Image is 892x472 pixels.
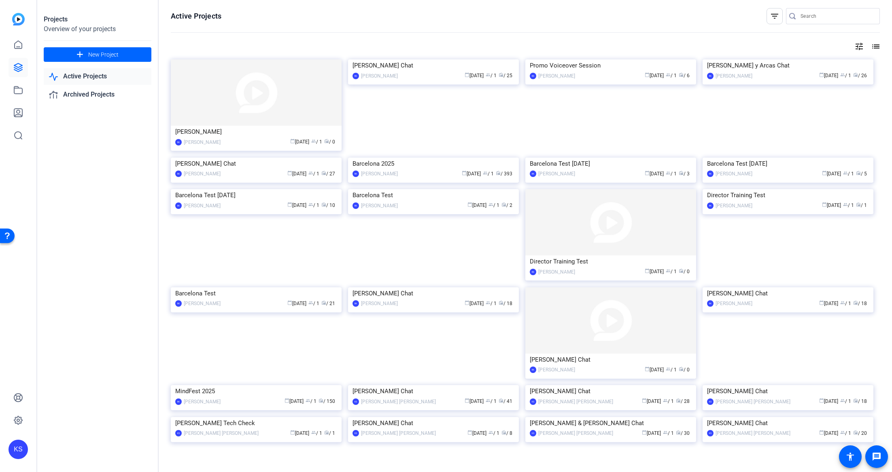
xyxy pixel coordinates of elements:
[679,171,690,177] span: / 3
[840,72,845,77] span: group
[308,202,319,208] span: / 1
[870,42,880,51] mat-icon: list
[184,299,221,308] div: [PERSON_NAME]
[175,126,337,138] div: [PERSON_NAME]
[488,202,499,208] span: / 1
[499,72,503,77] span: radio
[538,268,575,276] div: [PERSON_NAME]
[819,398,838,404] span: [DATE]
[321,300,326,305] span: radio
[353,398,359,405] div: KS
[306,398,316,404] span: / 1
[486,300,491,305] span: group
[462,171,467,175] span: calendar_today
[361,299,398,308] div: [PERSON_NAME]
[666,268,671,273] span: group
[666,367,677,373] span: / 1
[856,171,861,175] span: radio
[853,72,858,77] span: radio
[840,430,845,435] span: group
[645,367,664,373] span: [DATE]
[486,398,491,403] span: group
[645,72,650,77] span: calendar_today
[840,398,845,403] span: group
[716,202,752,210] div: [PERSON_NAME]
[324,430,329,435] span: radio
[465,72,469,77] span: calendar_today
[716,170,752,178] div: [PERSON_NAME]
[538,72,575,80] div: [PERSON_NAME]
[308,171,313,175] span: group
[538,398,613,406] div: [PERSON_NAME] [PERSON_NAME]
[845,452,855,461] mat-icon: accessibility
[184,138,221,146] div: [PERSON_NAME]
[324,430,335,436] span: / 1
[716,429,790,437] div: [PERSON_NAME] [PERSON_NAME]
[645,73,664,78] span: [DATE]
[856,202,867,208] span: / 1
[353,158,514,170] div: Barcelona 2025
[501,202,512,208] span: / 2
[530,354,692,366] div: [PERSON_NAME] Chat
[361,170,398,178] div: [PERSON_NAME]
[353,171,359,177] div: BK
[843,202,854,208] span: / 1
[822,202,841,208] span: [DATE]
[666,72,671,77] span: group
[666,269,677,274] span: / 1
[467,202,486,208] span: [DATE]
[499,300,503,305] span: radio
[287,202,292,207] span: calendar_today
[184,170,221,178] div: [PERSON_NAME]
[465,301,484,306] span: [DATE]
[822,171,827,175] span: calendar_today
[642,430,647,435] span: calendar_today
[666,171,677,177] span: / 1
[822,171,841,177] span: [DATE]
[311,430,322,436] span: / 1
[843,171,854,177] span: / 1
[679,72,684,77] span: radio
[353,73,359,79] div: BK
[856,202,861,207] span: radio
[819,72,824,77] span: calendar_today
[44,15,151,24] div: Projects
[88,51,119,59] span: New Project
[184,202,221,210] div: [PERSON_NAME]
[324,139,329,143] span: radio
[538,429,613,437] div: [PERSON_NAME] [PERSON_NAME]
[501,202,506,207] span: radio
[44,86,151,103] a: Archived Projects
[499,301,512,306] span: / 18
[663,430,674,436] span: / 1
[8,440,28,459] div: KS
[707,202,714,209] div: BK
[287,301,306,306] span: [DATE]
[324,139,335,145] span: / 0
[184,398,221,406] div: [PERSON_NAME]
[676,430,690,436] span: / 30
[642,430,661,436] span: [DATE]
[361,72,398,80] div: [PERSON_NAME]
[488,430,499,436] span: / 1
[666,73,677,78] span: / 1
[530,367,536,373] div: BK
[486,301,497,306] span: / 1
[819,301,838,306] span: [DATE]
[843,202,848,207] span: group
[321,171,326,175] span: radio
[353,202,359,209] div: BK
[462,171,481,177] span: [DATE]
[707,385,869,397] div: [PERSON_NAME] Chat
[853,430,858,435] span: radio
[175,287,337,299] div: Barcelona Test
[467,430,472,435] span: calendar_today
[496,171,512,177] span: / 393
[676,398,690,404] span: / 28
[853,398,858,403] span: radio
[321,202,326,207] span: radio
[44,47,151,62] button: New Project
[290,430,309,436] span: [DATE]
[353,189,514,201] div: Barcelona Test
[467,430,486,436] span: [DATE]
